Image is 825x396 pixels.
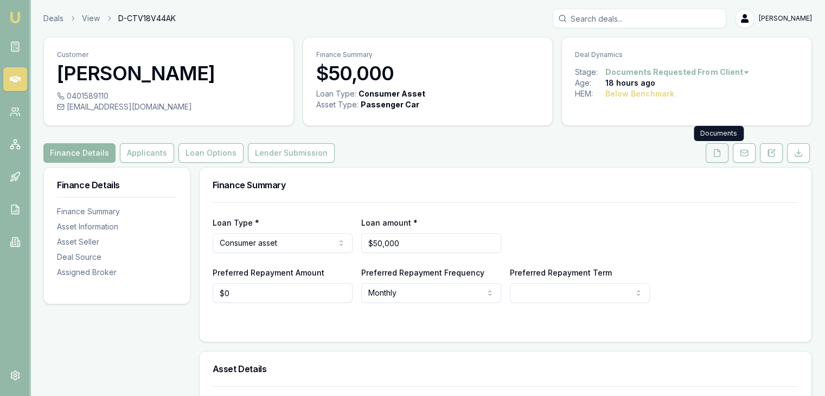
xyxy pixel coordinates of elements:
[43,143,116,163] button: Finance Details
[316,88,356,99] div: Loan Type:
[605,67,750,78] button: Documents Requested From Client
[316,62,540,84] h3: $50,000
[759,14,812,23] span: [PERSON_NAME]
[213,218,259,227] label: Loan Type *
[248,143,335,163] button: Lender Submission
[213,365,798,373] h3: Asset Details
[118,13,176,24] span: D-CTV18V44AK
[57,181,177,189] h3: Finance Details
[361,268,484,277] label: Preferred Repayment Frequency
[694,126,744,141] div: Documents
[57,252,177,263] div: Deal Source
[176,143,246,163] a: Loan Options
[316,50,540,59] p: Finance Summary
[213,181,798,189] h3: Finance Summary
[213,268,324,277] label: Preferred Repayment Amount
[553,9,726,28] input: Search deals
[361,99,419,110] div: Passenger Car
[246,143,337,163] a: Lender Submission
[82,13,100,24] a: View
[57,91,280,101] div: 0401589110
[575,67,605,78] div: Stage:
[57,221,177,232] div: Asset Information
[510,268,612,277] label: Preferred Repayment Term
[57,267,177,278] div: Assigned Broker
[361,233,501,253] input: $
[57,237,177,247] div: Asset Seller
[575,78,605,88] div: Age:
[43,143,118,163] a: Finance Details
[359,88,425,99] div: Consumer Asset
[605,78,655,88] div: 18 hours ago
[57,206,177,217] div: Finance Summary
[43,13,63,24] a: Deals
[605,88,674,99] div: Below Benchmark
[57,101,280,112] div: [EMAIL_ADDRESS][DOMAIN_NAME]
[57,62,280,84] h3: [PERSON_NAME]
[575,88,605,99] div: HEM:
[178,143,244,163] button: Loan Options
[575,50,798,59] p: Deal Dynamics
[316,99,359,110] div: Asset Type :
[57,50,280,59] p: Customer
[120,143,174,163] button: Applicants
[361,218,418,227] label: Loan amount *
[9,11,22,24] img: emu-icon-u.png
[118,143,176,163] a: Applicants
[213,283,353,303] input: $
[43,13,176,24] nav: breadcrumb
